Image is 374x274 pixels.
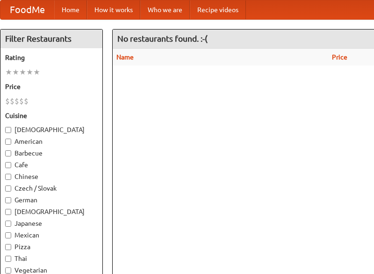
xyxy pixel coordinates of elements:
label: Thai [5,254,98,263]
label: American [5,137,98,146]
input: [DEMOGRAPHIC_DATA] [5,209,11,215]
input: Vegetarian [5,267,11,274]
label: Mexican [5,230,98,240]
li: ★ [19,67,26,77]
a: Home [54,0,87,19]
a: FoodMe [0,0,54,19]
input: Thai [5,256,11,262]
label: German [5,195,98,205]
h4: Filter Restaurants [0,30,102,48]
input: Mexican [5,232,11,238]
input: Czech / Slovak [5,185,11,192]
label: Pizza [5,242,98,252]
li: $ [10,96,14,106]
label: Cafe [5,160,98,170]
label: Czech / Slovak [5,184,98,193]
li: ★ [5,67,12,77]
label: Barbecue [5,148,98,158]
input: Pizza [5,244,11,250]
li: $ [5,96,10,106]
a: Recipe videos [190,0,246,19]
label: Chinese [5,172,98,181]
li: ★ [12,67,19,77]
li: $ [19,96,24,106]
h5: Price [5,82,98,91]
a: Price [332,53,347,61]
h5: Rating [5,53,98,62]
li: ★ [33,67,40,77]
input: Japanese [5,221,11,227]
ng-pluralize: No restaurants found. :-( [117,34,208,43]
li: ★ [26,67,33,77]
a: How it works [87,0,140,19]
li: $ [14,96,19,106]
input: Cafe [5,162,11,168]
a: Who we are [140,0,190,19]
input: Chinese [5,174,11,180]
input: German [5,197,11,203]
label: [DEMOGRAPHIC_DATA] [5,125,98,134]
h5: Cuisine [5,111,98,120]
input: Barbecue [5,150,11,156]
li: $ [24,96,29,106]
input: American [5,139,11,145]
a: Name [116,53,134,61]
label: [DEMOGRAPHIC_DATA] [5,207,98,216]
label: Japanese [5,219,98,228]
input: [DEMOGRAPHIC_DATA] [5,127,11,133]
